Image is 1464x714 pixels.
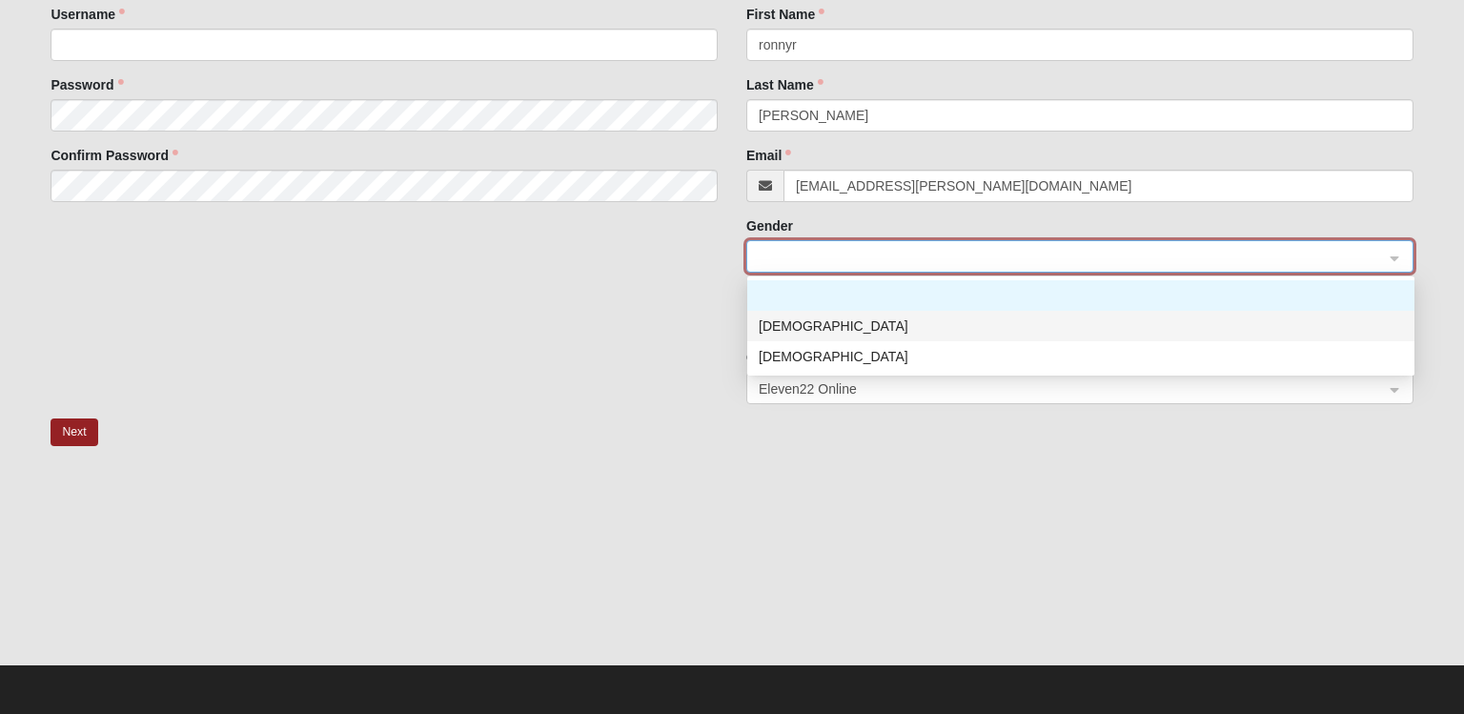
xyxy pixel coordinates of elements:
div: Mobile [746,287,802,310]
label: Last Name [746,75,823,94]
button: Next [51,418,97,446]
label: Gender [746,216,793,235]
label: Username [51,5,125,24]
label: Email [746,146,791,165]
div: [DEMOGRAPHIC_DATA] [759,316,1403,337]
div: Male [747,311,1414,341]
span: Eleven22 Online [759,378,1367,399]
label: Confirm Password [51,146,178,165]
div: [DEMOGRAPHIC_DATA] [759,346,1403,367]
label: First Name [746,5,824,24]
div: Female [747,341,1414,372]
label: Campus [746,348,799,367]
label: Password [51,75,123,94]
